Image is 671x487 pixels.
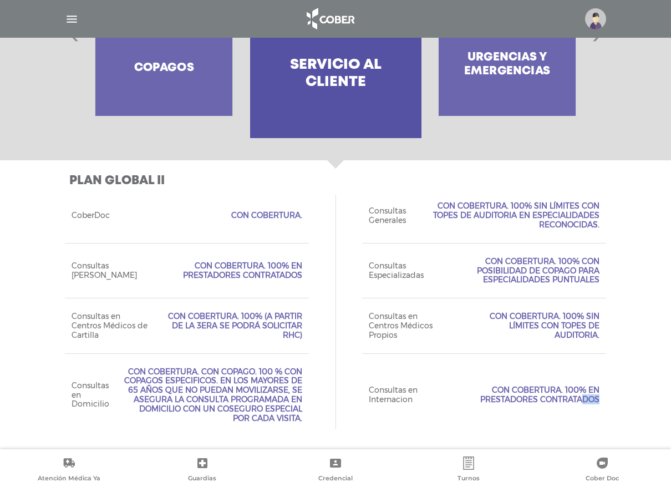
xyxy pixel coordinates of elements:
[369,261,424,280] span: Consultas Especializadas
[72,211,110,220] span: CoberDoc
[457,474,480,484] span: Turnos
[161,312,302,339] span: Con Cobertura. 100% (a partir de la 3era se podrá solicitar RHC)
[269,456,402,485] a: Credencial
[446,385,599,404] span: Con Cobertura. 100% en prestadores contratados
[188,474,216,484] span: Guardias
[437,257,599,285] span: Con Cobertura. 100% con posibilidad de copago para especialidades puntuales
[301,6,359,32] img: logo_cober_home-white.png
[586,474,619,484] span: Cober Doc
[69,174,606,188] h3: Plan GLOBAL II
[72,312,148,339] span: Consultas en Centros Médicos de Cartilla
[585,8,606,29] img: profile-placeholder.svg
[72,261,140,280] span: Consultas [PERSON_NAME]
[231,211,302,220] span: Con Cobertura.
[536,456,669,485] a: Cober Doc
[72,381,109,409] span: Consultas en Domicilio
[369,206,406,225] span: Consultas Generales
[65,12,79,26] img: Cober_menu-lines-white.svg
[419,201,599,229] span: Con Cobertura. 100% sin límites con topes de auditoria en especialidades reconocidas.
[369,312,449,339] span: Consultas en Centros Médicos Propios
[270,57,401,91] h4: Servicio al Cliente
[369,385,433,404] span: Consultas en Internacion
[462,312,599,339] span: Con Cobertura. 100% sin límites con topes de auditoria.
[38,474,100,484] span: Atención Médica Ya
[135,456,268,485] a: Guardias
[2,456,135,485] a: Atención Médica Ya
[123,367,302,423] span: Con Cobertura. Con Copago. 100 % con copagos especificos. En los mayores de 65 años que no puedan...
[153,261,302,280] span: Con Cobertura. 100% en prestadores contratados
[318,474,353,484] span: Credencial
[402,456,535,485] a: Turnos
